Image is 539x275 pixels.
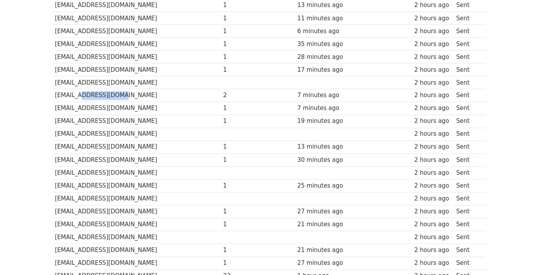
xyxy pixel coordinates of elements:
[415,27,453,36] div: 2 hours ago
[415,195,453,204] div: 2 hours ago
[53,115,221,128] td: [EMAIL_ADDRESS][DOMAIN_NAME]
[415,53,453,62] div: 2 hours ago
[298,66,353,75] div: 17 minutes ago
[53,179,221,192] td: [EMAIL_ADDRESS][DOMAIN_NAME]
[454,154,482,167] td: Sent
[454,231,482,244] td: Sent
[454,206,482,218] td: Sent
[223,53,257,62] div: 1
[223,66,257,75] div: 1
[454,37,482,50] td: Sent
[454,51,482,64] td: Sent
[454,193,482,206] td: Sent
[454,102,482,115] td: Sent
[415,182,453,191] div: 2 hours ago
[415,143,453,152] div: 2 hours ago
[454,25,482,37] td: Sent
[415,169,453,178] div: 2 hours ago
[298,27,353,36] div: 6 minutes ago
[53,64,221,76] td: [EMAIL_ADDRESS][DOMAIN_NAME]
[223,156,257,165] div: 1
[415,156,453,165] div: 2 hours ago
[415,1,453,10] div: 2 hours ago
[454,257,482,270] td: Sent
[223,1,257,10] div: 1
[223,143,257,152] div: 1
[415,220,453,229] div: 2 hours ago
[223,259,257,268] div: 1
[415,130,453,139] div: 2 hours ago
[223,27,257,36] div: 1
[53,167,221,179] td: [EMAIL_ADDRESS][DOMAIN_NAME]
[454,218,482,231] td: Sent
[454,167,482,179] td: Sent
[53,51,221,64] td: [EMAIL_ADDRESS][DOMAIN_NAME]
[53,76,221,89] td: [EMAIL_ADDRESS][DOMAIN_NAME]
[454,76,482,89] td: Sent
[298,104,353,113] div: 7 minutes ago
[223,91,257,100] div: 2
[454,89,482,102] td: Sent
[53,218,221,231] td: [EMAIL_ADDRESS][DOMAIN_NAME]
[53,257,221,270] td: [EMAIL_ADDRESS][DOMAIN_NAME]
[53,102,221,115] td: [EMAIL_ADDRESS][DOMAIN_NAME]
[454,179,482,192] td: Sent
[223,104,257,113] div: 1
[454,115,482,128] td: Sent
[53,154,221,167] td: [EMAIL_ADDRESS][DOMAIN_NAME]
[53,37,221,50] td: [EMAIL_ADDRESS][DOMAIN_NAME]
[415,259,453,268] div: 2 hours ago
[298,208,353,216] div: 27 minutes ago
[298,246,353,255] div: 21 minutes ago
[223,40,257,49] div: 1
[298,40,353,49] div: 35 minutes ago
[223,208,257,216] div: 1
[53,193,221,206] td: [EMAIL_ADDRESS][DOMAIN_NAME]
[415,246,453,255] div: 2 hours ago
[298,143,353,152] div: 13 minutes ago
[298,156,353,165] div: 30 minutes ago
[53,128,221,141] td: [EMAIL_ADDRESS][DOMAIN_NAME]
[53,89,221,102] td: [EMAIL_ADDRESS][DOMAIN_NAME]
[454,64,482,76] td: Sent
[53,231,221,244] td: [EMAIL_ADDRESS][DOMAIN_NAME]
[454,128,482,141] td: Sent
[298,182,353,191] div: 25 minutes ago
[298,53,353,62] div: 28 minutes ago
[53,206,221,218] td: [EMAIL_ADDRESS][DOMAIN_NAME]
[415,117,453,126] div: 2 hours ago
[53,12,221,25] td: [EMAIL_ADDRESS][DOMAIN_NAME]
[415,66,453,75] div: 2 hours ago
[223,14,257,23] div: 1
[298,117,353,126] div: 19 minutes ago
[415,104,453,113] div: 2 hours ago
[53,244,221,257] td: [EMAIL_ADDRESS][DOMAIN_NAME]
[415,91,453,100] div: 2 hours ago
[454,12,482,25] td: Sent
[223,182,257,191] div: 1
[298,220,353,229] div: 21 minutes ago
[415,78,453,87] div: 2 hours ago
[223,117,257,126] div: 1
[454,244,482,257] td: Sent
[500,238,539,275] iframe: Chat Widget
[298,259,353,268] div: 27 minutes ago
[223,246,257,255] div: 1
[53,25,221,37] td: [EMAIL_ADDRESS][DOMAIN_NAME]
[454,141,482,154] td: Sent
[415,40,453,49] div: 2 hours ago
[53,141,221,154] td: [EMAIL_ADDRESS][DOMAIN_NAME]
[298,14,353,23] div: 11 minutes ago
[298,1,353,10] div: 13 minutes ago
[223,220,257,229] div: 1
[415,233,453,242] div: 2 hours ago
[415,208,453,216] div: 2 hours ago
[298,91,353,100] div: 7 minutes ago
[415,14,453,23] div: 2 hours ago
